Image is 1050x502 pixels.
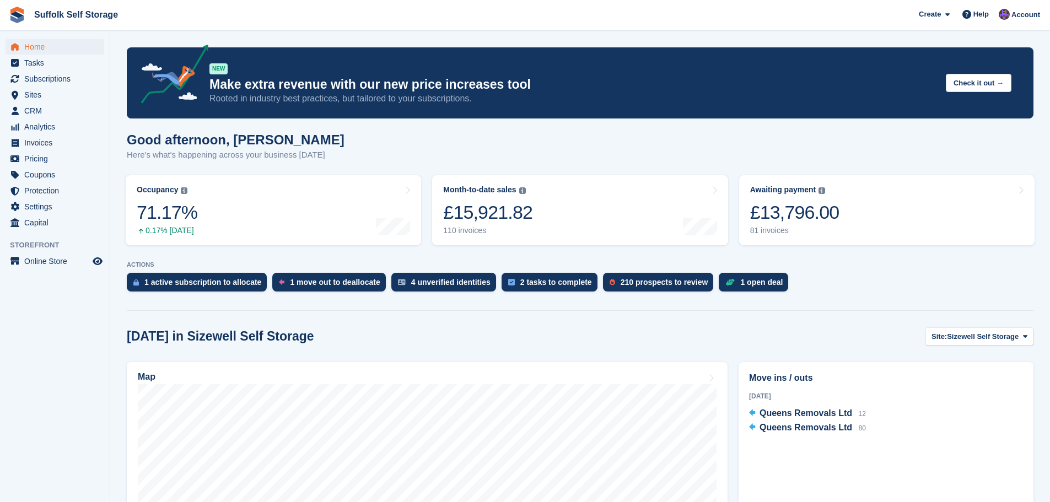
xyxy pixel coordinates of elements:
[973,9,989,20] span: Help
[946,74,1011,92] button: Check it out →
[24,103,90,118] span: CRM
[739,175,1035,245] a: Awaiting payment £13,796.00 81 invoices
[508,279,515,285] img: task-75834270c22a3079a89374b754ae025e5fb1db73e45f91037f5363f120a921f8.svg
[91,255,104,268] a: Preview store
[24,39,90,55] span: Home
[10,240,110,251] span: Storefront
[760,408,852,418] span: Queens Removals Ltd
[6,71,104,87] a: menu
[24,135,90,150] span: Invoices
[858,424,865,432] span: 80
[132,45,209,107] img: price-adjustments-announcement-icon-8257ccfd72463d97f412b2fc003d46551f7dbcb40ab6d574587a9cd5c0d94...
[24,87,90,102] span: Sites
[6,87,104,102] a: menu
[24,253,90,269] span: Online Store
[6,183,104,198] a: menu
[127,329,314,344] h2: [DATE] in Sizewell Self Storage
[138,372,155,382] h2: Map
[443,226,532,235] div: 110 invoices
[947,331,1019,342] span: Sizewell Self Storage
[6,119,104,134] a: menu
[502,273,603,297] a: 2 tasks to complete
[24,167,90,182] span: Coupons
[749,407,866,421] a: Queens Removals Ltd 12
[858,410,865,418] span: 12
[443,185,516,195] div: Month-to-date sales
[24,71,90,87] span: Subscriptions
[137,226,197,235] div: 0.17% [DATE]
[6,39,104,55] a: menu
[719,273,794,297] a: 1 open deal
[398,279,406,285] img: verify_identity-adf6edd0f0f0b5bbfe63781bf79b02c33cf7c696d77639b501bdc392416b5a36.svg
[411,278,491,287] div: 4 unverified identities
[919,9,941,20] span: Create
[144,278,261,287] div: 1 active subscription to allocate
[126,175,421,245] a: Occupancy 71.17% 0.17% [DATE]
[24,199,90,214] span: Settings
[519,187,526,194] img: icon-info-grey-7440780725fd019a000dd9b08b2336e03edf1995a4989e88bcd33f0948082b44.svg
[30,6,122,24] a: Suffolk Self Storage
[24,119,90,134] span: Analytics
[133,279,139,286] img: active_subscription_to_allocate_icon-d502201f5373d7db506a760aba3b589e785aa758c864c3986d89f69b8ff3...
[999,9,1010,20] img: Emma
[6,167,104,182] a: menu
[24,183,90,198] span: Protection
[127,132,344,147] h1: Good afternoon, [PERSON_NAME]
[127,149,344,161] p: Here's what's happening across your business [DATE]
[127,261,1033,268] p: ACTIONS
[750,201,839,224] div: £13,796.00
[819,187,825,194] img: icon-info-grey-7440780725fd019a000dd9b08b2336e03edf1995a4989e88bcd33f0948082b44.svg
[391,273,502,297] a: 4 unverified identities
[9,7,25,23] img: stora-icon-8386f47178a22dfd0bd8f6a31ec36ba5ce8667c1dd55bd0f319d3a0aa187defe.svg
[209,93,937,105] p: Rooted in industry best practices, but tailored to your subscriptions.
[1011,9,1040,20] span: Account
[24,151,90,166] span: Pricing
[290,278,380,287] div: 1 move out to deallocate
[6,151,104,166] a: menu
[750,185,816,195] div: Awaiting payment
[24,55,90,71] span: Tasks
[749,421,866,435] a: Queens Removals Ltd 80
[443,201,532,224] div: £15,921.82
[6,215,104,230] a: menu
[610,279,615,285] img: prospect-51fa495bee0391a8d652442698ab0144808aea92771e9ea1ae160a38d050c398.svg
[6,253,104,269] a: menu
[6,199,104,214] a: menu
[749,371,1023,385] h2: Move ins / outs
[181,187,187,194] img: icon-info-grey-7440780725fd019a000dd9b08b2336e03edf1995a4989e88bcd33f0948082b44.svg
[127,273,272,297] a: 1 active subscription to allocate
[603,273,719,297] a: 210 prospects to review
[760,423,852,432] span: Queens Removals Ltd
[520,278,592,287] div: 2 tasks to complete
[931,331,947,342] span: Site:
[6,135,104,150] a: menu
[279,279,284,285] img: move_outs_to_deallocate_icon-f764333ba52eb49d3ac5e1228854f67142a1ed5810a6f6cc68b1a99e826820c5.svg
[137,201,197,224] div: 71.17%
[725,278,735,286] img: deal-1b604bf984904fb50ccaf53a9ad4b4a5d6e5aea283cecdc64d6e3604feb123c2.svg
[621,278,708,287] div: 210 prospects to review
[432,175,728,245] a: Month-to-date sales £15,921.82 110 invoices
[272,273,391,297] a: 1 move out to deallocate
[209,77,937,93] p: Make extra revenue with our new price increases tool
[925,327,1033,346] button: Site: Sizewell Self Storage
[24,215,90,230] span: Capital
[750,226,839,235] div: 81 invoices
[137,185,178,195] div: Occupancy
[740,278,783,287] div: 1 open deal
[209,63,228,74] div: NEW
[749,391,1023,401] div: [DATE]
[6,103,104,118] a: menu
[6,55,104,71] a: menu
